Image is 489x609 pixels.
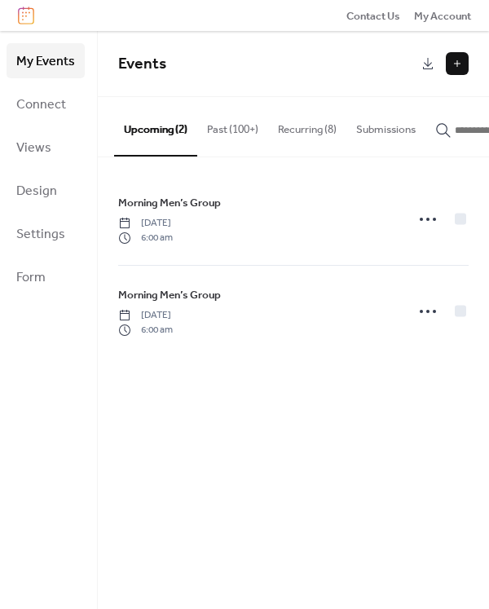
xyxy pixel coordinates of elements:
span: Contact Us [346,8,400,24]
span: [DATE] [118,216,173,231]
a: Contact Us [346,7,400,24]
a: Settings [7,216,85,251]
span: Morning Men’s Group [118,195,221,211]
a: Views [7,130,85,165]
a: Morning Men’s Group [118,286,221,304]
button: Recurring (8) [268,97,346,154]
a: Form [7,259,85,294]
button: Past (100+) [197,97,268,154]
button: Submissions [346,97,425,154]
a: My Account [414,7,471,24]
span: Views [16,135,51,161]
span: Design [16,179,57,204]
span: Form [16,265,46,290]
button: Upcoming (2) [114,97,197,156]
span: My Account [414,8,471,24]
span: 6:00 am [118,323,173,338]
span: Connect [16,92,66,117]
span: My Events [16,49,75,74]
span: Settings [16,222,65,247]
span: 6:00 am [118,231,173,245]
img: logo [18,7,34,24]
span: [DATE] [118,308,173,323]
span: Morning Men’s Group [118,287,221,303]
a: Connect [7,86,85,121]
span: Events [118,49,166,79]
a: Design [7,173,85,208]
a: Morning Men’s Group [118,194,221,212]
a: My Events [7,43,85,78]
